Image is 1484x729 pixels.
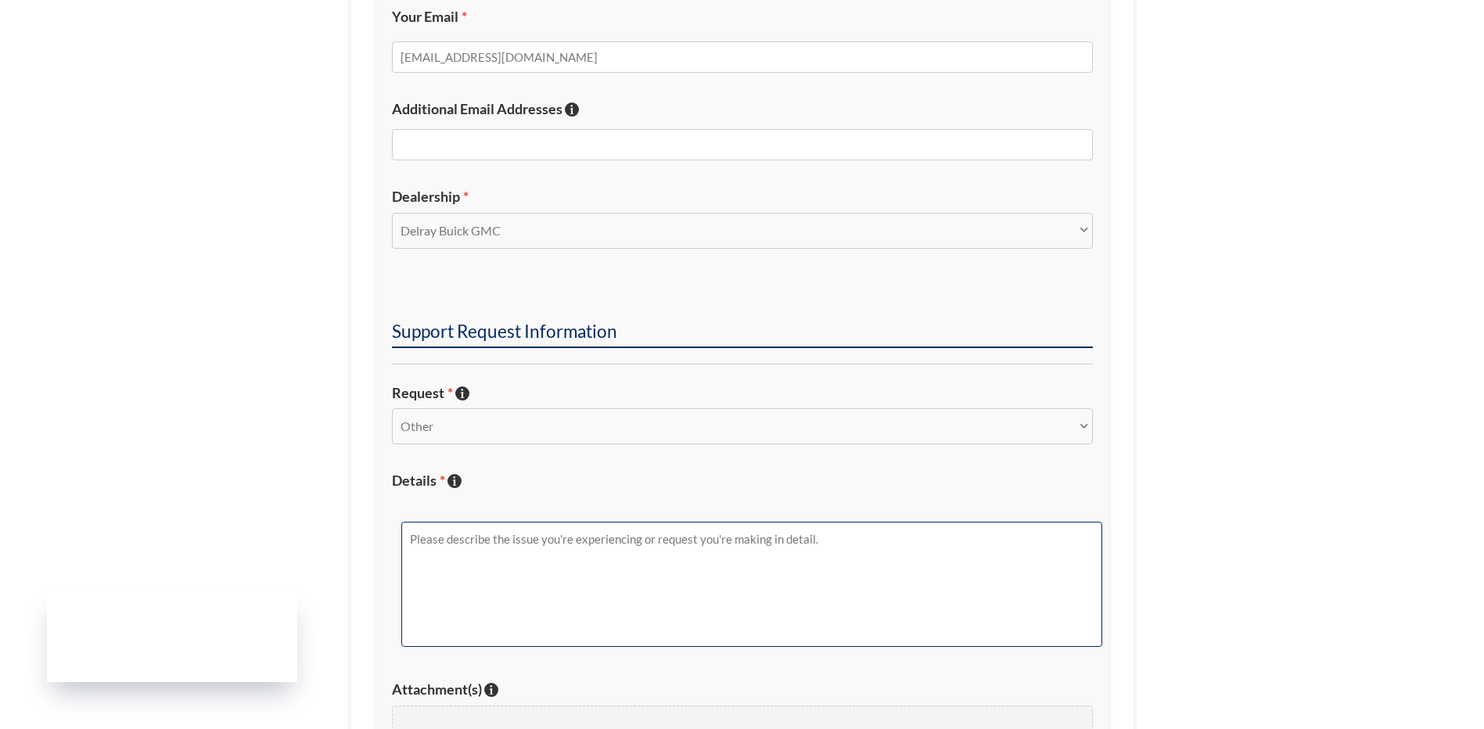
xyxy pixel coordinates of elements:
[392,681,482,698] span: Attachment(s)
[392,320,1093,348] h2: Support Request Information
[392,384,453,401] span: Request
[392,472,445,489] span: Details
[392,100,562,117] span: Additional Email Addresses
[392,8,1093,26] label: Your Email
[47,592,297,682] iframe: Garber Digital Marketing Status
[392,188,1093,206] label: Dealership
